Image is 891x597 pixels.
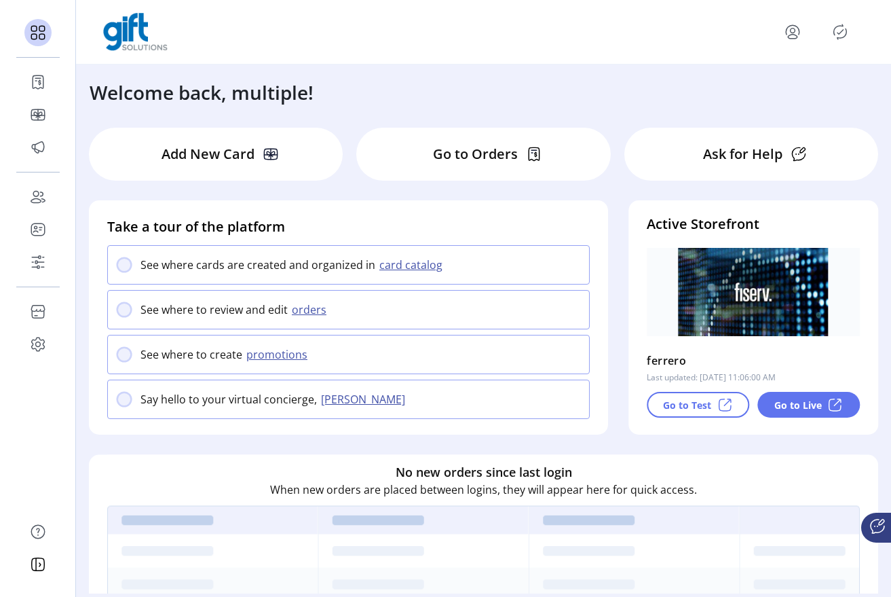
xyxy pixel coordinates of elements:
h6: No new orders since last login [396,463,572,482]
p: Last updated: [DATE] 11:06:00 AM [647,372,776,384]
p: Ask for Help [703,144,782,164]
h3: Welcome back, multiple! [90,78,314,107]
p: Add New Card [162,144,254,164]
button: [PERSON_NAME] [317,391,413,408]
p: ferrero [647,350,686,372]
p: Go to Test [663,398,711,412]
h4: Active Storefront [647,214,860,234]
p: See where to create [140,346,242,363]
button: promotions [242,346,316,363]
img: logo [103,13,168,51]
p: Go to Live [774,398,822,412]
p: When new orders are placed between logins, they will appear here for quick access. [270,482,697,498]
button: card catalog [375,257,451,273]
p: Go to Orders [433,144,518,164]
h4: Take a tour of the platform [107,217,590,237]
button: Publisher Panel [829,21,851,43]
p: See where cards are created and organized in [140,257,375,273]
p: See where to review and edit [140,302,288,318]
p: Say hello to your virtual concierge, [140,391,317,408]
button: orders [288,302,335,318]
button: menu [782,21,803,43]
